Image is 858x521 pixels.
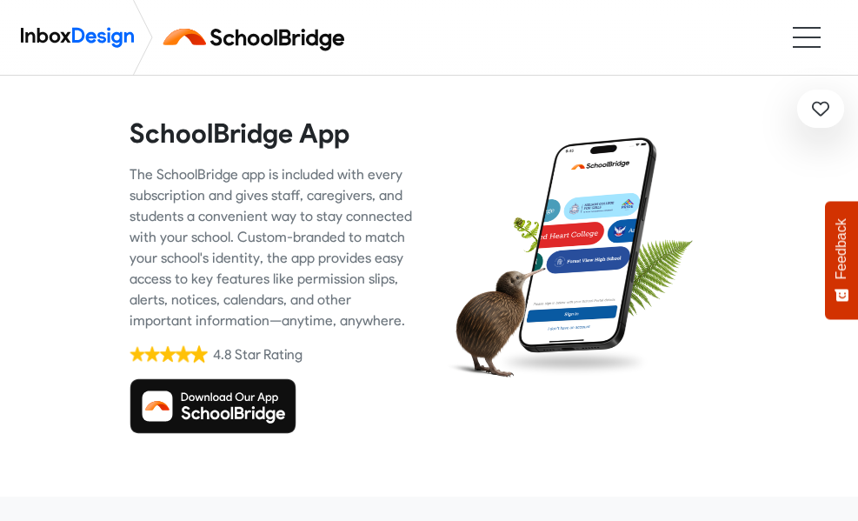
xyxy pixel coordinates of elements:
[834,218,849,279] span: Feedback
[130,378,296,434] img: Download SchoolBridge App
[496,345,652,379] img: shadow.png
[213,345,303,364] div: 4.8 Star Rating
[442,256,545,386] img: kiwi_bird.png
[130,117,416,150] heading: SchoolBridge App
[160,17,356,58] img: schoolbridge logo
[825,201,858,319] button: Feedback - Show survey
[130,164,416,331] div: The SchoolBridge app is included with every subscription and gives staff, caregivers, and student...
[513,137,662,353] img: phone.png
